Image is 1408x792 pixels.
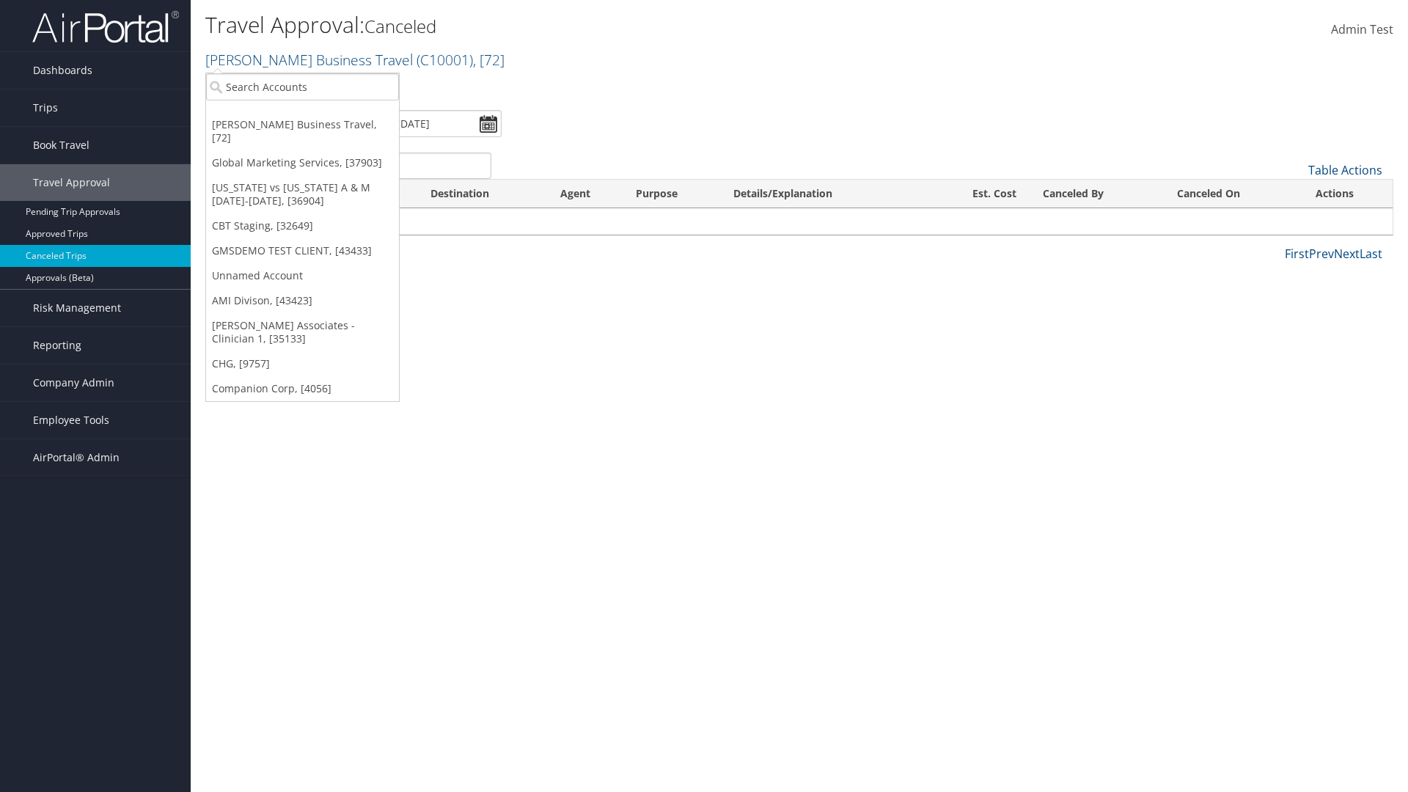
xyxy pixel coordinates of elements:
[1331,7,1393,53] a: Admin Test
[206,351,399,376] a: CHG, [9757]
[417,50,473,70] span: ( C10001 )
[623,180,720,208] th: Purpose
[33,164,110,201] span: Travel Approval
[33,402,109,439] span: Employee Tools
[206,376,399,401] a: Companion Corp, [4056]
[206,263,399,288] a: Unnamed Account
[33,290,121,326] span: Risk Management
[206,112,399,150] a: [PERSON_NAME] Business Travel, [72]
[206,175,399,213] a: [US_STATE] vs [US_STATE] A & M [DATE]-[DATE], [36904]
[1030,180,1164,208] th: Canceled By: activate to sort column ascending
[205,77,997,96] p: Filter:
[348,110,502,137] input: [DATE] - [DATE]
[206,213,399,238] a: CBT Staging, [32649]
[1308,162,1382,178] a: Table Actions
[547,180,623,208] th: Agent
[32,10,179,44] img: airportal-logo.png
[206,288,399,313] a: AMI Divison, [43423]
[206,73,399,100] input: Search Accounts
[205,10,997,40] h1: Travel Approval:
[1334,246,1360,262] a: Next
[1360,246,1382,262] a: Last
[206,208,1393,235] td: No data available in table
[1302,180,1393,208] th: Actions
[33,89,58,126] span: Trips
[1285,246,1309,262] a: First
[1309,246,1334,262] a: Prev
[33,327,81,364] span: Reporting
[364,14,436,38] small: Canceled
[206,150,399,175] a: Global Marketing Services, [37903]
[417,180,547,208] th: Destination: activate to sort column ascending
[1331,21,1393,37] span: Admin Test
[473,50,505,70] span: , [ 72 ]
[33,52,92,89] span: Dashboards
[206,238,399,263] a: GMSDEMO TEST CLIENT, [43433]
[720,180,928,208] th: Details/Explanation
[206,313,399,351] a: [PERSON_NAME] Associates - Clinician 1, [35133]
[1164,180,1302,208] th: Canceled On: activate to sort column ascending
[33,127,89,164] span: Book Travel
[928,180,1030,208] th: Est. Cost: activate to sort column ascending
[205,50,505,70] a: [PERSON_NAME] Business Travel
[33,439,120,476] span: AirPortal® Admin
[33,364,114,401] span: Company Admin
